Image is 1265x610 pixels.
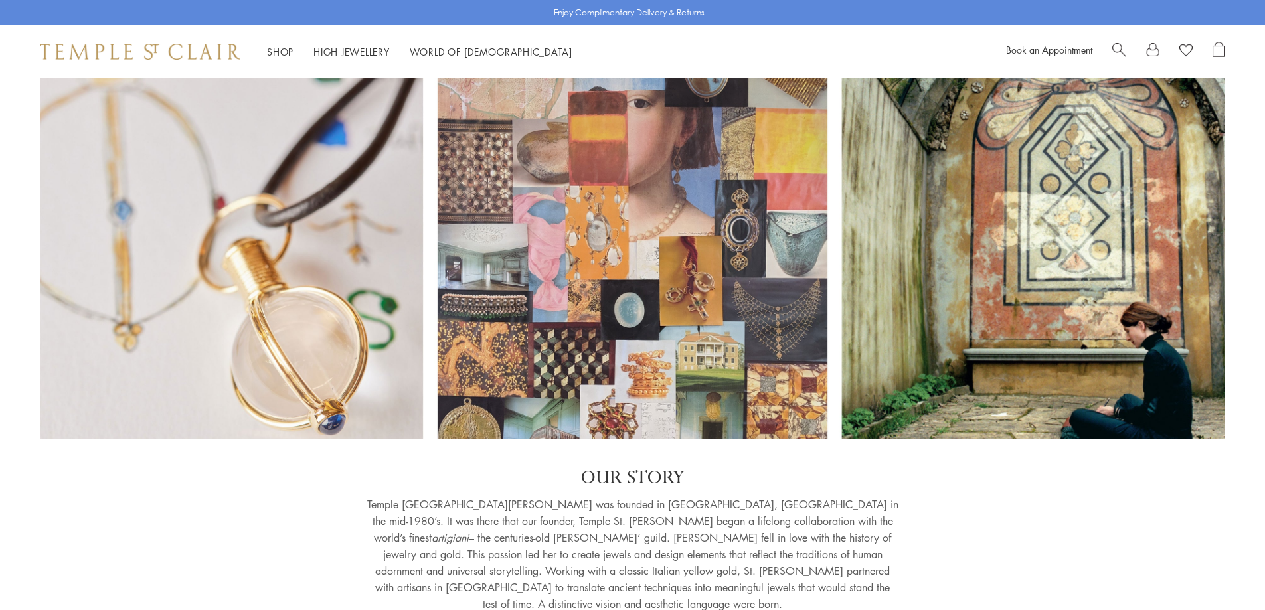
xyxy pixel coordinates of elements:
[1112,42,1126,62] a: Search
[432,530,469,545] em: artigiani
[367,466,898,490] p: OUR STORY
[313,45,390,58] a: High JewelleryHigh Jewellery
[40,44,240,60] img: Temple St. Clair
[1213,42,1225,62] a: Open Shopping Bag
[554,6,705,19] p: Enjoy Complimentary Delivery & Returns
[267,44,572,60] nav: Main navigation
[1006,43,1092,56] a: Book an Appointment
[1179,42,1193,62] a: View Wishlist
[410,45,572,58] a: World of [DEMOGRAPHIC_DATA]World of [DEMOGRAPHIC_DATA]
[267,45,294,58] a: ShopShop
